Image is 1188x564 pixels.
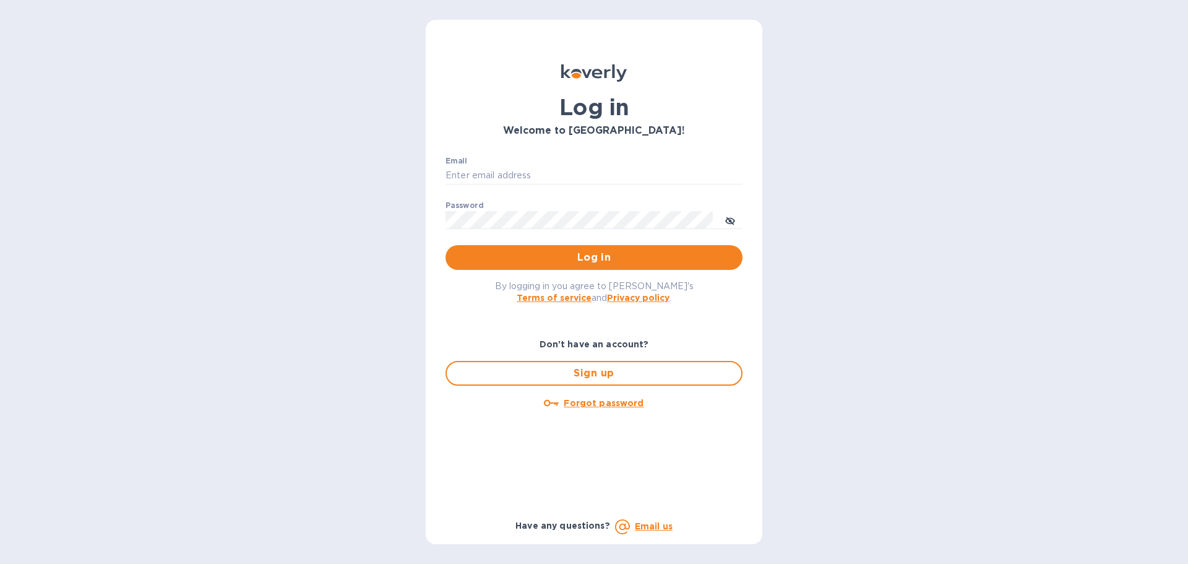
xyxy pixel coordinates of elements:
[455,250,733,265] span: Log in
[635,521,673,531] a: Email us
[515,521,610,531] b: Have any questions?
[445,94,742,120] h1: Log in
[718,207,742,232] button: toggle password visibility
[517,293,592,303] a: Terms of service
[445,125,742,137] h3: Welcome to [GEOGRAPHIC_DATA]!
[445,202,483,209] label: Password
[445,167,742,185] input: Enter email address
[495,281,694,303] span: By logging in you agree to [PERSON_NAME]'s and .
[445,157,467,165] label: Email
[561,64,627,82] img: Koverly
[457,366,731,381] span: Sign up
[540,339,649,349] b: Don't have an account?
[564,398,643,408] u: Forgot password
[445,245,742,270] button: Log in
[607,293,669,303] a: Privacy policy
[445,361,742,386] button: Sign up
